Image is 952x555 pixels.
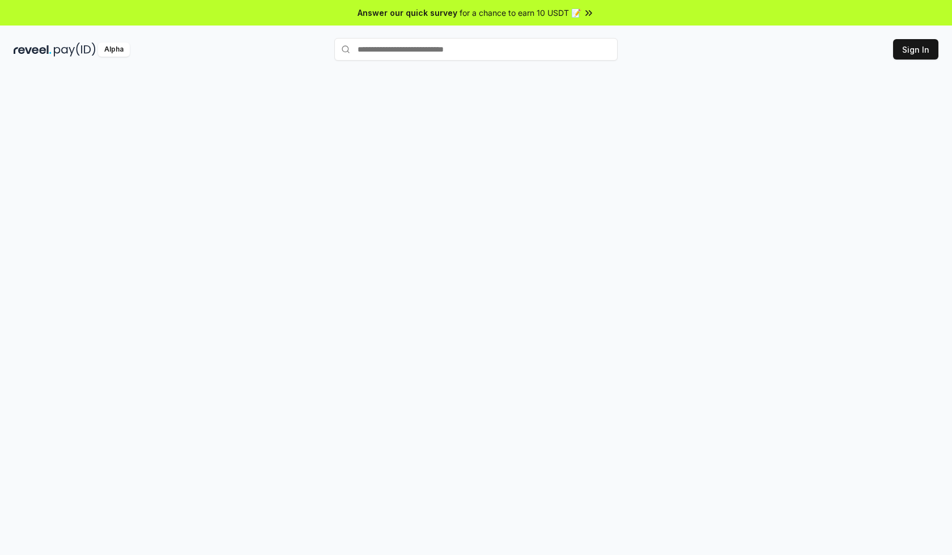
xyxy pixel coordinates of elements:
[893,39,938,60] button: Sign In
[460,7,581,19] span: for a chance to earn 10 USDT 📝
[54,43,96,57] img: pay_id
[358,7,457,19] span: Answer our quick survey
[14,43,52,57] img: reveel_dark
[98,43,130,57] div: Alpha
